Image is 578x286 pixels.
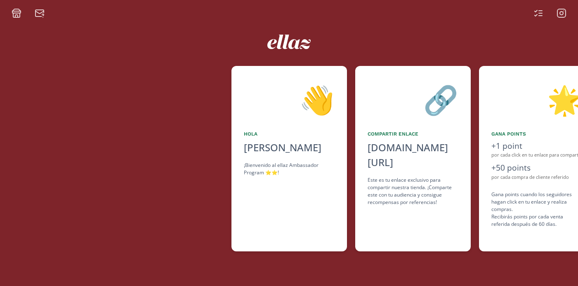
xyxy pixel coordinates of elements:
img: ew9eVGDHp6dD [267,35,311,49]
div: [DOMAIN_NAME][URL] [368,140,458,170]
div: [PERSON_NAME] [244,140,335,155]
div: Hola [244,130,335,138]
div: 🔗 [368,78,458,120]
div: Compartir Enlace [368,130,458,138]
div: ¡Bienvenido al ellaz Ambassador Program ⭐️⭐️! [244,162,335,176]
div: Este es tu enlace exclusivo para compartir nuestra tienda. ¡Comparte este con tu audiencia y cons... [368,176,458,206]
div: 👋 [244,78,335,120]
